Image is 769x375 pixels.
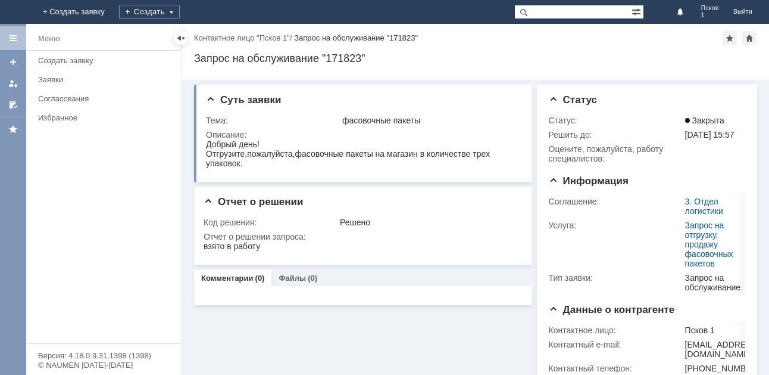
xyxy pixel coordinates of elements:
span: Отчет о решении [204,196,303,207]
div: Запрос на обслуживание "171823" [194,52,757,64]
div: Соглашение: [549,197,683,206]
a: Заявки [33,70,179,89]
div: © NAUMEN [DATE]-[DATE] [38,361,169,369]
div: Решено [340,218,517,227]
a: Комментарии [201,274,254,283]
span: Расширенный поиск [632,5,643,17]
div: Согласования [38,94,174,103]
div: Скрыть меню [174,31,188,45]
div: [PHONE_NUMBER] [685,364,760,373]
a: Создать заявку [4,52,23,72]
span: Статус [549,94,597,106]
div: Избранное [38,113,161,122]
span: Суть заявки [206,94,281,106]
a: Создать заявку [33,51,179,70]
span: Псков [701,5,719,12]
div: фасовочные пакеты [342,116,517,125]
a: Файлы [279,274,306,283]
div: Версия: 4.18.0.9.31.1398 (1398) [38,352,169,359]
div: Описание: [206,130,519,140]
div: Статус: [549,116,683,125]
div: / [194,33,294,42]
div: Тема: [206,116,340,125]
div: Контактный телефон: [549,364,683,373]
span: Информация [549,175,629,187]
a: Мои согласования [4,95,23,114]
a: Контактное лицо "Псков 1" [194,33,290,42]
a: 3. Отдел логистики [685,197,723,216]
div: Решить до: [549,130,683,140]
div: Запрос на обслуживание "171823" [294,33,418,42]
div: Отчет о решении запроса: [204,232,519,241]
div: (0) [255,274,265,283]
span: Данные о контрагенте [549,304,675,315]
div: Создать заявку [38,56,174,65]
a: Согласования [33,89,179,108]
div: (0) [308,274,317,283]
div: Контактный e-mail: [549,340,683,349]
div: Сделать домашней страницей [742,31,757,45]
div: [EMAIL_ADDRESS][DOMAIN_NAME] [685,340,760,359]
div: Услуга: [549,221,683,230]
div: Псков 1 [685,326,760,335]
span: 1 [701,12,719,19]
div: Создать [119,5,180,19]
a: Запрос на отгрузку, продажу фасовочных пакетов [685,221,733,268]
span: Закрыта [685,116,724,125]
span: [DATE] 15:57 [685,130,734,140]
div: Меню [38,32,60,46]
div: Код решения: [204,218,337,227]
div: Добавить в избранное [723,31,737,45]
div: Oцените, пожалуйста, работу специалистов: [549,144,683,163]
div: Контактное лицо: [549,326,683,335]
a: Мои заявки [4,74,23,93]
div: Заявки [38,75,174,84]
div: Запрос на обслуживание [685,273,741,292]
div: Тип заявки: [549,273,683,283]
